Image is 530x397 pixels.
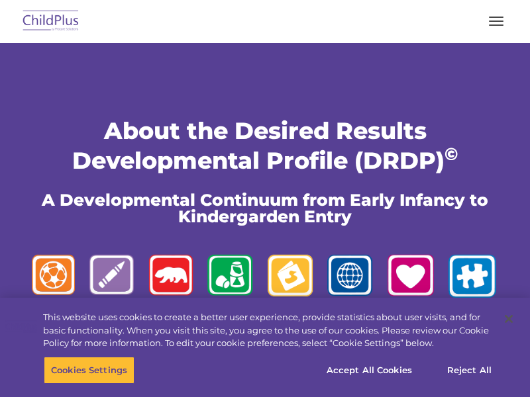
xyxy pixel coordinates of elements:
button: Cookies Settings [44,356,134,384]
span: About the Desired Results Developmental Profile (DRDP) [72,116,458,175]
img: logos [23,248,507,308]
div: This website uses cookies to create a better user experience, provide statistics about user visit... [43,311,493,350]
button: Close [494,304,523,333]
span: A Developmental Continuum from Early Infancy to Kindergarden Entry [42,190,488,226]
button: Accept All Cookies [319,356,419,384]
img: ChildPlus by Procare Solutions [20,6,82,37]
sup: © [445,144,458,165]
button: Reject All [428,356,511,384]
